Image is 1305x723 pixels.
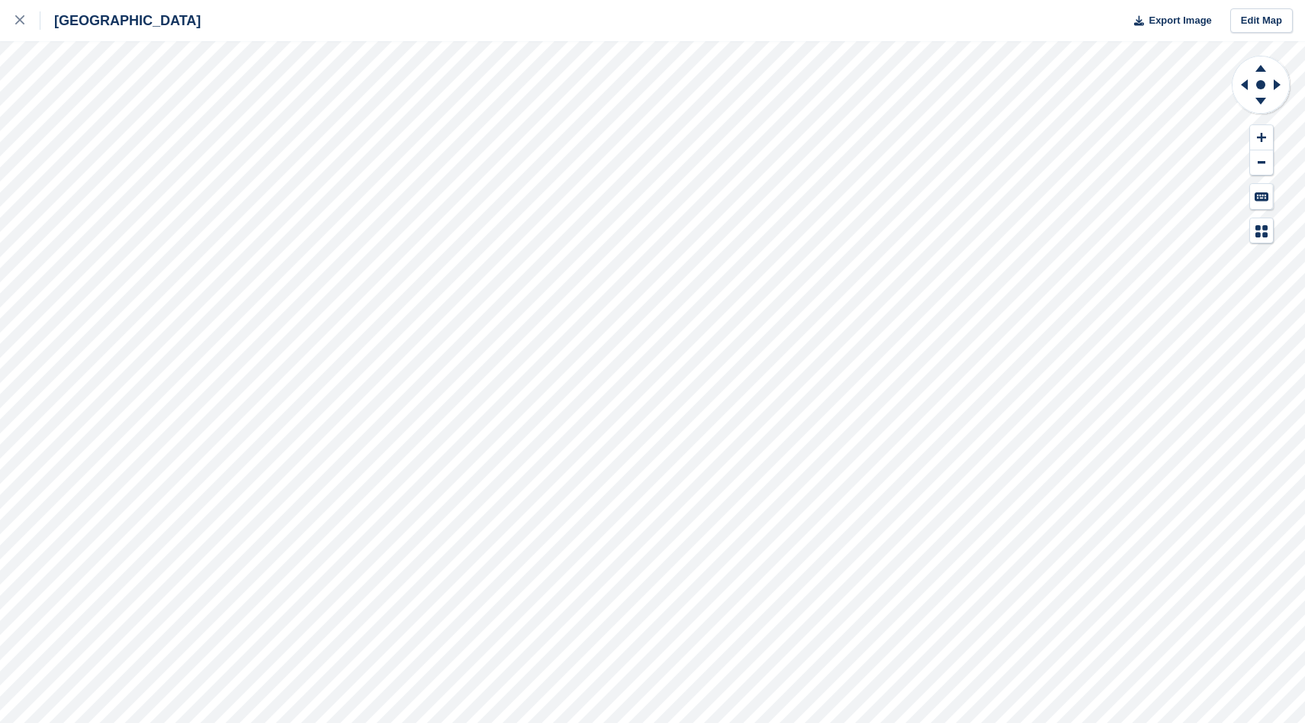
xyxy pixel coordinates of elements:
button: Keyboard Shortcuts [1250,184,1273,209]
button: Export Image [1125,8,1212,34]
span: Export Image [1149,13,1211,28]
a: Edit Map [1230,8,1293,34]
div: [GEOGRAPHIC_DATA] [40,11,201,30]
button: Map Legend [1250,218,1273,244]
button: Zoom Out [1250,150,1273,176]
button: Zoom In [1250,125,1273,150]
